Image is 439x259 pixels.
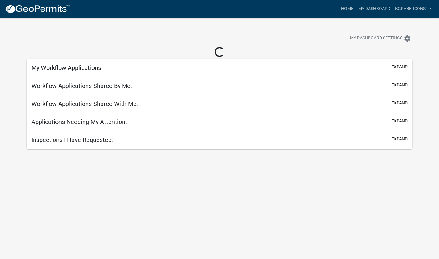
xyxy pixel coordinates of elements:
[339,3,356,15] a: Home
[391,82,408,88] button: expand
[391,136,408,142] button: expand
[345,32,416,44] button: My Dashboard Settingssettings
[356,3,393,15] a: My Dashboard
[391,64,408,70] button: expand
[31,118,127,126] h5: Applications Needing My Attention:
[31,82,132,89] h5: Workflow Applications Shared By Me:
[404,35,411,42] i: settings
[31,136,113,144] h5: Inspections I Have Requested:
[350,35,402,42] span: My Dashboard Settings
[391,100,408,106] button: expand
[31,100,138,108] h5: Workflow Applications Shared With Me:
[391,118,408,124] button: expand
[393,3,434,15] a: kgraberconst
[31,64,103,71] h5: My Workflow Applications:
